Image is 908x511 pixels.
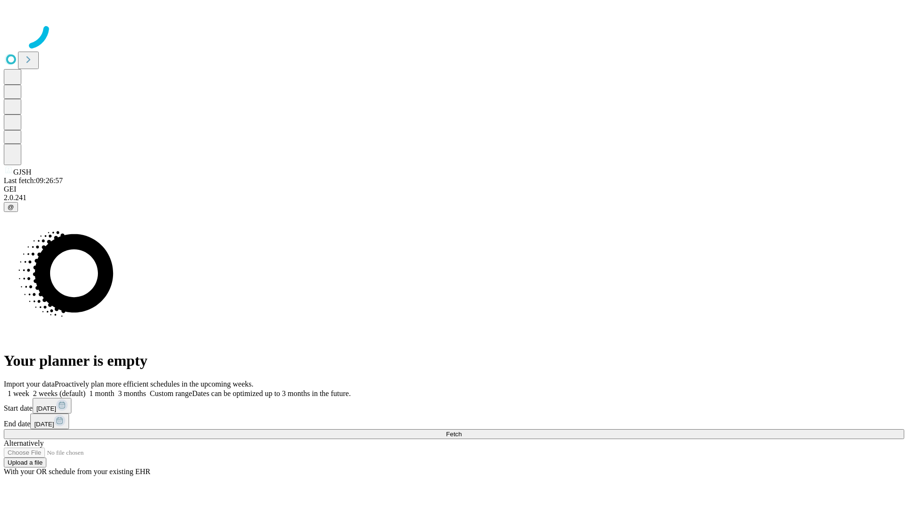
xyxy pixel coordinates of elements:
[446,431,462,438] span: Fetch
[4,352,904,370] h1: Your planner is empty
[4,414,904,429] div: End date
[55,380,253,388] span: Proactively plan more efficient schedules in the upcoming weeks.
[4,458,46,467] button: Upload a file
[36,405,56,412] span: [DATE]
[192,389,350,397] span: Dates can be optimized up to 3 months in the future.
[4,398,904,414] div: Start date
[4,380,55,388] span: Import your data
[33,398,71,414] button: [DATE]
[4,185,904,194] div: GEI
[8,389,29,397] span: 1 week
[4,202,18,212] button: @
[118,389,146,397] span: 3 months
[4,439,44,447] span: Alternatively
[150,389,192,397] span: Custom range
[33,389,86,397] span: 2 weeks (default)
[89,389,114,397] span: 1 month
[4,176,63,185] span: Last fetch: 09:26:57
[13,168,31,176] span: GJSH
[34,421,54,428] span: [DATE]
[4,467,150,476] span: With your OR schedule from your existing EHR
[8,203,14,211] span: @
[30,414,69,429] button: [DATE]
[4,429,904,439] button: Fetch
[4,194,904,202] div: 2.0.241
